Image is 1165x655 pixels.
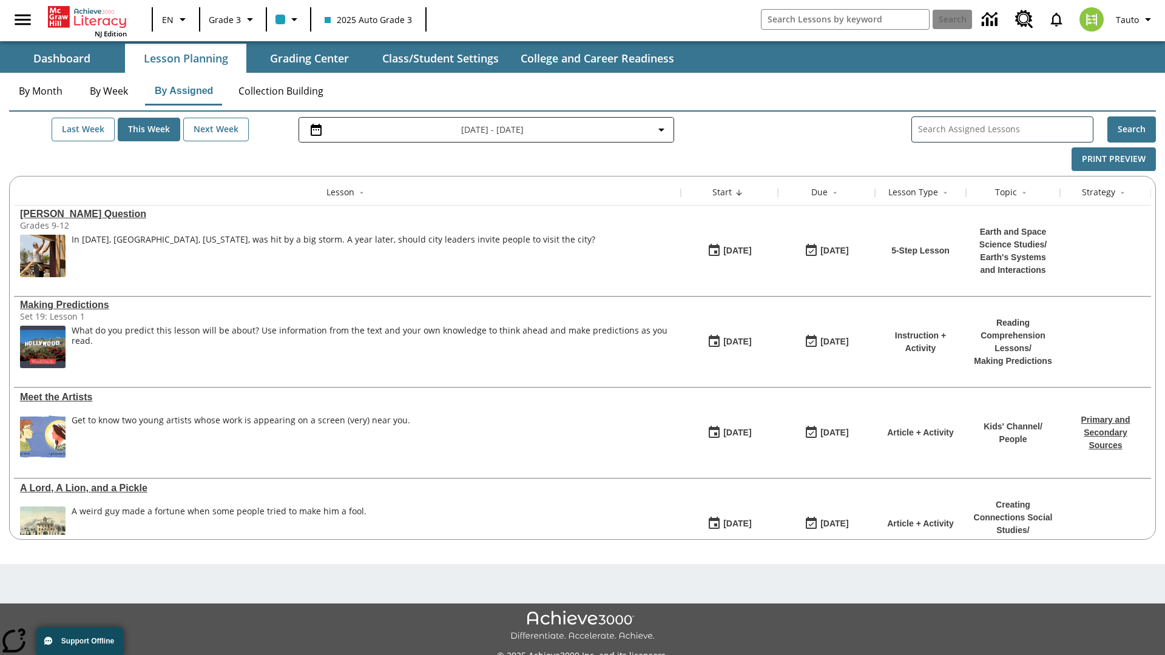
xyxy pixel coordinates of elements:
button: Sort [732,186,746,200]
a: Joplin's Question, Lessons [20,209,675,220]
button: Open side menu [5,2,41,38]
div: Topic [995,186,1017,198]
button: Print Preview [1072,147,1156,171]
div: Grades 9-12 [20,220,202,231]
button: Lesson Planning [125,44,246,73]
div: Get to know two young artists whose work is appearing on a screen (very) near you. [72,415,410,426]
div: [DATE] [820,425,848,440]
button: Next Week [183,118,249,141]
button: 08/27/25: First time the lesson was available [703,422,755,445]
div: Start [712,186,732,198]
a: Resource Center, Will open in new tab [1008,3,1041,36]
div: [DATE] [820,243,848,258]
p: Reading Comprehension Lessons / [972,317,1054,355]
button: Select the date range menu item [304,123,669,137]
div: Set 19: Lesson 1 [20,311,202,322]
img: image [20,235,66,277]
input: search field [761,10,929,29]
p: Creating Connections Social Studies / [972,499,1054,537]
div: [DATE] [723,243,751,258]
svg: Collapse Date Range Filter [654,123,669,137]
p: 5-Step Lesson [891,244,950,257]
img: a mansion with many statues in front, along with an oxen cart and some horses and buggies [20,506,66,549]
button: Grade: Grade 3, Select a grade [204,8,262,30]
div: Due [811,186,828,198]
div: Home [48,4,127,38]
a: Making Predictions, Lessons [20,300,675,311]
button: Sort [1017,186,1032,200]
button: Profile/Settings [1111,8,1160,30]
button: This Week [118,118,180,141]
input: Search Assigned Lessons [918,121,1093,138]
button: Class color is light blue. Change class color [271,8,306,30]
img: avatar image [1079,7,1104,32]
p: Earth and Space Science Studies / [972,226,1054,251]
button: Support Offline [36,627,124,655]
div: In May 2011, Joplin, Missouri, was hit by a big storm. A year later, should city leaders invite p... [72,235,595,277]
button: 08/27/25: Last day the lesson can be accessed [800,422,853,445]
div: What do you predict this lesson will be about? Use information from the text and your own knowled... [72,326,675,368]
div: A weird guy made a fortune when some people tried to make him a fool. [72,506,366,517]
span: [DATE] - [DATE] [461,123,524,136]
span: NJ Edition [95,29,127,38]
p: Article + Activity [887,517,954,530]
button: 08/27/25: Last day the lesson can be accessed [800,240,853,263]
button: 08/24/25: Last day the lesson can be accessed [800,512,853,536]
button: By Week [78,76,139,106]
span: Grade 3 [209,13,241,26]
a: Primary and Secondary Sources [1081,415,1130,450]
div: A Lord, A Lion, and a Pickle [20,483,675,494]
div: [DATE] [723,425,751,440]
p: Earth's Systems and Interactions [972,251,1054,277]
button: 08/27/25: First time the lesson was available [703,240,755,263]
p: Instruction + Activity [881,329,960,355]
div: [DATE] [820,334,848,349]
span: Tauto [1116,13,1139,26]
button: By Month [9,76,72,106]
img: The white letters of the HOLLYWOOD sign on a hill with red flowers in the foreground. [20,326,66,368]
span: EN [162,13,174,26]
div: Get to know two young artists whose work is appearing on a screen (very) near you. [72,415,410,458]
button: Collection Building [229,76,333,106]
button: 08/27/25: First time the lesson was available [703,331,755,354]
button: College and Career Readiness [511,44,684,73]
p: Article + Activity [887,426,954,439]
a: Meet the Artists, Lessons [20,392,675,403]
button: 08/27/25: Last day the lesson can be accessed [800,331,853,354]
div: In [DATE], [GEOGRAPHIC_DATA], [US_STATE], was hit by a big storm. A year later, should city leade... [72,235,595,245]
a: Data Center [974,3,1008,36]
button: Class/Student Settings [373,44,508,73]
button: Grading Center [249,44,370,73]
span: Support Offline [61,637,114,645]
a: Notifications [1041,4,1072,35]
button: Dashboard [1,44,123,73]
a: Home [48,5,127,29]
button: Search [1107,116,1156,143]
div: What do you predict this lesson will be about? Use information from the text and your own knowled... [72,326,675,346]
button: Sort [938,186,953,200]
p: People [984,433,1042,446]
div: Strategy [1082,186,1115,198]
div: Meet the Artists [20,392,675,403]
div: Lesson Type [888,186,938,198]
img: A cartoonish self-portrait of Maya Halko and a realistic self-portrait of Lyla Sowder-Yuson. [20,415,66,458]
p: Making Predictions [972,355,1054,368]
button: 08/24/25: First time the lesson was available [703,512,755,536]
div: Joplin's Question [20,209,675,220]
button: Select a new avatar [1072,4,1111,35]
div: Lesson [326,186,354,198]
button: Sort [354,186,369,200]
div: Making Predictions [20,300,675,311]
a: A Lord, A Lion, and a Pickle, Lessons [20,483,675,494]
div: [DATE] [820,516,848,531]
button: Sort [1115,186,1130,200]
div: A weird guy made a fortune when some people tried to make him a fool. [72,506,366,549]
button: By Assigned [145,76,223,106]
button: Last Week [52,118,115,141]
span: 2025 Auto Grade 3 [325,13,412,26]
button: Language: EN, Select a language [157,8,195,30]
